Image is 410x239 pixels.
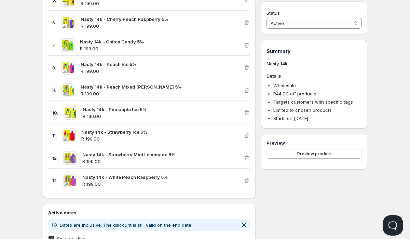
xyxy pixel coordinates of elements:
span: Preview product [297,151,331,157]
p: R 199.00 [82,158,243,165]
p: R 199.00 [82,181,243,187]
p: R 199.00 [81,23,243,29]
strong: Nasty 14k - Peach Mixed [PERSON_NAME] 5% [81,84,182,90]
strong: Nasty 14k - Cherry Peach Raspberry 5% [81,16,168,22]
img: Nasty 14k - Cherry Peach Raspberry 5% [61,16,75,29]
strong: Nasty 14k - White Peach Raspberry 5% [82,174,168,180]
button: Preview product [266,149,362,159]
span: Limited to chosen products [273,107,332,113]
span: Starts on [DATE] [273,116,308,121]
span: Status [266,10,280,16]
p: 13 . [52,177,58,184]
p: R 199.00 [81,135,243,142]
p: R 199.00 [81,90,243,97]
img: Nasty 14k - Peach Mixed berry 5% [61,83,75,97]
p: 9 . [52,87,56,94]
h1: Summary [266,48,362,55]
span: Dates are inclusive. The discount is still valid on the end date. [60,222,192,228]
strong: Nasty 14k - Peach Ice 5% [81,62,136,67]
span: R 44.00 off products [273,91,316,96]
strong: Nasty 14k - Pineapple Ice 5% [83,107,147,112]
p: 10 . [52,109,58,116]
img: Nasty 14k - Strawberry Mint Lemonade 5% [63,151,77,165]
strong: Nasty 14k - Strawberry Ice 5% [81,129,147,135]
p: 8 . [52,64,56,71]
span: Wholesale [273,83,296,88]
p: R 199.00 [83,113,243,120]
iframe: Help Scout Beacon - Open [383,215,403,236]
p: 7 . [52,42,55,49]
h3: Details [266,72,362,79]
img: Nasty 14k - Pineapple Ice 5% [64,106,77,120]
img: Nasty 14k - Cotton Candy 5% [61,38,74,52]
h3: Preview [266,140,362,146]
h3: Active dates [48,209,250,216]
h3: Nasty 14k [266,60,362,67]
p: 12 . [52,155,58,161]
img: Nasty 14k - White Peach Raspberry 5% [63,174,77,187]
span: Targets customers with specific tags [273,99,353,105]
strong: Nasty 14k - Cotton Candy 5% [80,39,144,44]
button: Dismiss notification [239,220,249,230]
p: R 199.00 [81,68,243,75]
strong: Nasty 14k - Strawberry Mint Lemonade 5% [82,152,175,157]
img: Nasty 14k - Peach Ice 5% [61,61,75,75]
img: Nasty 14k - Strawberry Ice 5% [62,129,76,142]
p: 11 . [52,132,57,139]
p: 6 . [52,19,56,26]
p: R 199.00 [80,45,243,52]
